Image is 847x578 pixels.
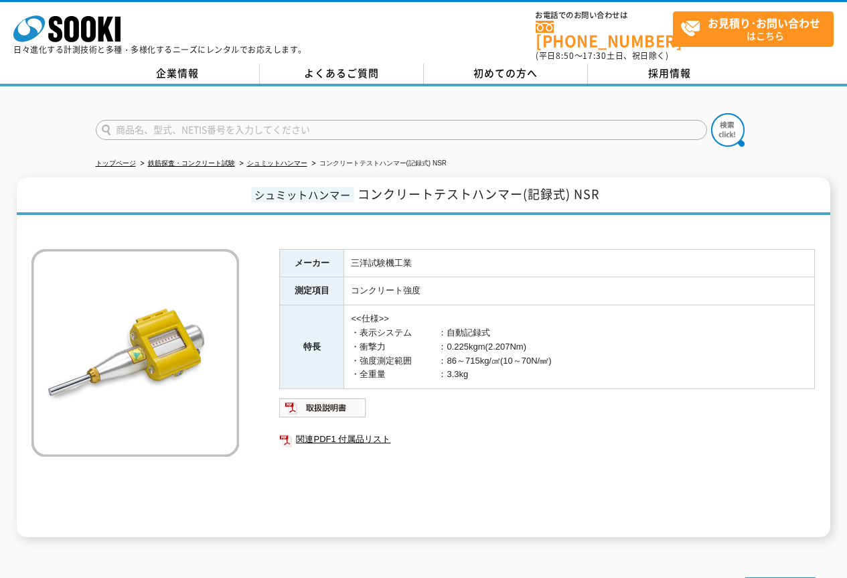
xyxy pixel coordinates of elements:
span: 8:50 [556,50,574,62]
th: 測定項目 [280,277,344,305]
input: 商品名、型式、NETIS番号を入力してください [96,120,707,140]
p: 日々進化する計測技術と多種・多様化するニーズにレンタルでお応えします。 [13,46,307,54]
a: 鉄筋探査・コンクリート試験 [148,159,235,167]
li: コンクリートテストハンマー(記録式) NSR [309,157,447,171]
th: メーカー [280,249,344,277]
a: よくあるご質問 [260,64,424,84]
a: お見積り･お問い合わせはこちら [673,11,834,47]
span: お電話でのお問い合わせは [536,11,673,19]
a: 企業情報 [96,64,260,84]
img: 取扱説明書 [279,397,367,419]
span: (平日 ～ 土日、祝日除く) [536,50,668,62]
th: 特長 [280,305,344,389]
span: コンクリートテストハンマー(記録式) NSR [358,185,599,203]
span: 17:30 [583,50,607,62]
a: [PHONE_NUMBER] [536,21,673,48]
a: トップページ [96,159,136,167]
img: btn_search.png [711,113,745,147]
span: シュミットハンマー [251,187,354,202]
strong: お見積り･お問い合わせ [708,15,820,31]
a: 取扱説明書 [279,406,367,416]
a: 初めての方へ [424,64,588,84]
span: はこちら [680,12,833,46]
a: 採用情報 [588,64,752,84]
td: <<仕様>> ・表示システム ：自動記録式 ・衝撃力 ：0.225kgm(2.207Nm) ・強度測定範囲 ：86～715kg/㎠(10～70N/㎟) ・全重量 ：3.3kg [344,305,815,389]
td: 三洋試験機工業 [344,249,815,277]
a: シュミットハンマー [247,159,307,167]
a: 関連PDF1 付属品リスト [279,431,815,448]
td: コンクリート強度 [344,277,815,305]
img: コンクリートテストハンマー(記録式) NSR [31,249,239,457]
span: 初めての方へ [473,66,538,80]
